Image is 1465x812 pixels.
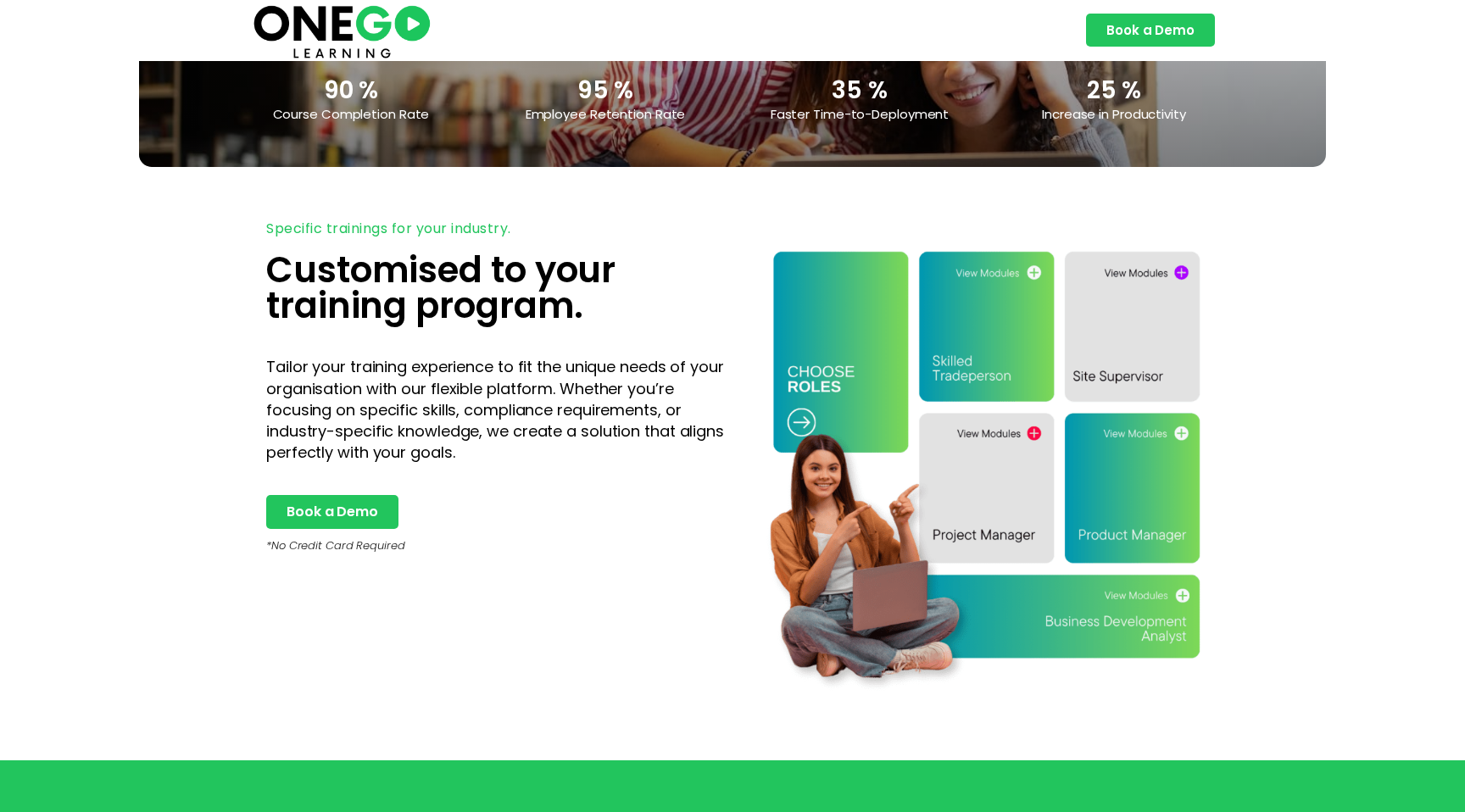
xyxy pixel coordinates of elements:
[577,74,609,107] span: 95
[1122,74,1141,107] span: %
[1106,24,1195,36] span: Book a Demo
[266,537,405,553] em: *No Credit Card Required
[266,222,724,236] h5: Specific trainings for your industry.
[495,108,716,122] h2: Employee Retention Rate
[359,74,378,107] span: %
[749,108,970,122] h2: Faster Time-to-Deployment
[324,74,354,107] span: 90
[266,253,724,324] h2: Customised to your training program.
[1004,108,1224,122] h2: Increase in Productivity
[241,108,461,122] h2: Course Completion Rate
[868,74,888,107] span: %
[266,356,724,463] p: Tailor your training experience to fit the unique needs of your organisation with our flexible pl...
[614,74,633,107] span: %
[832,74,862,107] span: 35
[287,505,378,519] span: Book a Demo
[1086,14,1215,47] a: Book a Demo
[266,495,398,529] a: Book a Demo
[1087,74,1117,107] span: 25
